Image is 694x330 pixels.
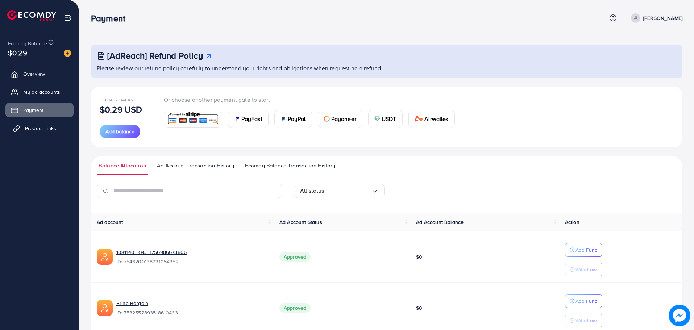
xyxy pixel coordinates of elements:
[7,10,56,21] img: logo
[99,162,146,170] span: Balance Allocation
[64,14,72,22] img: menu
[107,50,203,61] h3: [AdReach] Refund Policy
[331,114,356,123] span: Payoneer
[8,47,27,58] span: $0.29
[368,110,403,128] a: cardUSDT
[643,14,682,22] p: [PERSON_NAME]
[23,88,60,96] span: My ad accounts
[234,116,240,122] img: card
[575,297,598,305] p: Add Fund
[5,121,74,135] a: Product Links
[324,185,371,196] input: Search for option
[116,300,268,316] div: <span class='underline'>Brine Bargain</span></br>7532552893518610433
[279,218,322,226] span: Ad Account Status
[23,106,43,114] span: Payment
[116,248,187,256] a: 1031140_KBJ_1756986678806
[105,128,134,135] span: Add balance
[116,309,268,316] span: ID: 7532552893518610433
[416,304,422,312] span: $0
[382,114,396,123] span: USDT
[228,110,269,128] a: cardPayFast
[164,95,461,104] p: Or choose another payment gate to start
[324,116,330,122] img: card
[241,114,262,123] span: PayFast
[97,64,678,72] p: Please review our refund policy carefully to understand your rights and obligations when requesti...
[416,218,464,226] span: Ad Account Balance
[100,105,142,114] p: $0.29 USD
[23,70,45,78] span: Overview
[97,249,113,265] img: ic-ads-acc.e4c84228.svg
[416,253,422,260] span: $0
[100,125,140,138] button: Add balance
[415,116,423,122] img: card
[97,218,123,226] span: Ad account
[575,265,597,274] p: Withdraw
[91,13,131,24] h3: Payment
[565,314,602,327] button: Withdraw
[318,110,362,128] a: cardPayoneer
[5,67,74,81] a: Overview
[100,97,139,103] span: Ecomdy Balance
[565,294,602,308] button: Add Fund
[374,116,380,122] img: card
[565,218,579,226] span: Action
[300,185,324,196] span: All status
[245,162,335,170] span: Ecomdy Balance Transaction History
[280,116,286,122] img: card
[669,305,690,326] img: image
[116,300,148,307] a: Brine Bargain
[628,13,682,23] a: [PERSON_NAME]
[8,40,47,47] span: Ecomdy Balance
[294,184,385,198] div: Search for option
[279,303,311,313] span: Approved
[575,246,598,254] p: Add Fund
[274,110,312,128] a: cardPayPal
[565,263,602,276] button: Withdraw
[164,110,222,128] a: card
[288,114,306,123] span: PayPal
[64,50,71,57] img: image
[5,103,74,117] a: Payment
[97,300,113,316] img: ic-ads-acc.e4c84228.svg
[25,125,56,132] span: Product Links
[116,248,268,265] div: <span class='underline'>1031140_KBJ_1756986678806</span></br>7546200138231054352
[157,162,234,170] span: Ad Account Transaction History
[116,258,268,265] span: ID: 7546200138231054352
[279,252,311,262] span: Approved
[5,85,74,99] a: My ad accounts
[575,316,597,325] p: Withdraw
[408,110,455,128] a: cardAirwallex
[166,111,220,126] img: card
[565,243,602,257] button: Add Fund
[424,114,448,123] span: Airwallex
